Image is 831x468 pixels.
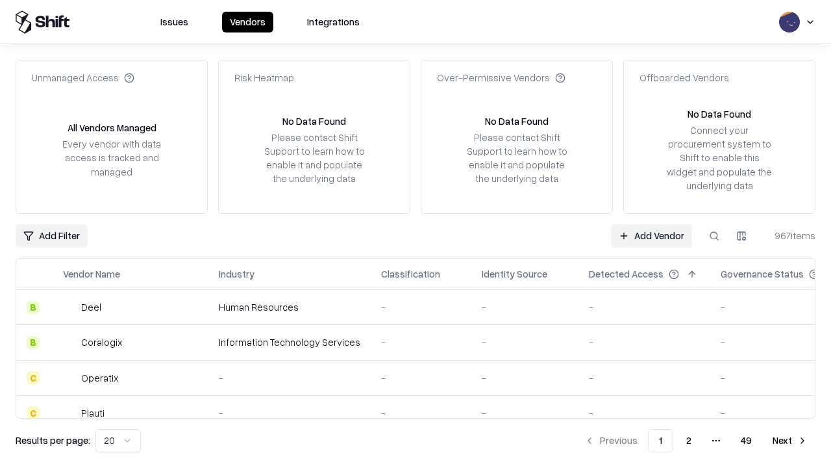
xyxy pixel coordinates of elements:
[27,301,40,314] div: B
[63,301,76,314] img: Deel
[81,335,122,349] div: Coralogix
[730,429,762,452] button: 49
[676,429,702,452] button: 2
[721,267,804,281] div: Governance Status
[688,107,751,121] div: No Data Found
[589,371,700,385] div: -
[219,371,360,385] div: -
[482,300,568,314] div: -
[639,71,729,84] div: Offboarded Vendors
[482,406,568,420] div: -
[437,71,565,84] div: Over-Permissive Vendors
[611,224,692,248] a: Add Vendor
[260,131,368,186] div: Please contact Shift Support to learn how to enable it and populate the underlying data
[482,267,547,281] div: Identity Source
[381,335,461,349] div: -
[282,114,346,128] div: No Data Found
[63,406,76,419] img: Plauti
[63,336,76,349] img: Coralogix
[381,371,461,385] div: -
[16,434,90,447] p: Results per page:
[81,406,105,420] div: Plauti
[63,371,76,384] img: Operatix
[153,12,196,32] button: Issues
[219,267,254,281] div: Industry
[219,406,360,420] div: -
[81,371,118,385] div: Operatix
[68,121,156,135] div: All Vendors Managed
[463,131,571,186] div: Please contact Shift Support to learn how to enable it and populate the underlying data
[589,267,664,281] div: Detected Access
[27,371,40,384] div: C
[234,71,294,84] div: Risk Heatmap
[32,71,134,84] div: Unmanaged Access
[381,267,440,281] div: Classification
[81,300,101,314] div: Deel
[219,335,360,349] div: Information Technology Services
[485,114,549,128] div: No Data Found
[589,335,700,349] div: -
[765,429,815,452] button: Next
[381,300,461,314] div: -
[589,406,700,420] div: -
[577,429,815,452] nav: pagination
[16,224,88,248] button: Add Filter
[589,300,700,314] div: -
[27,336,40,349] div: B
[763,229,815,242] div: 967 items
[381,406,461,420] div: -
[63,267,120,281] div: Vendor Name
[665,123,773,192] div: Connect your procurement system to Shift to enable this widget and populate the underlying data
[222,12,273,32] button: Vendors
[482,335,568,349] div: -
[27,406,40,419] div: C
[648,429,673,452] button: 1
[219,300,360,314] div: Human Resources
[299,12,367,32] button: Integrations
[482,371,568,385] div: -
[58,137,166,178] div: Every vendor with data access is tracked and managed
